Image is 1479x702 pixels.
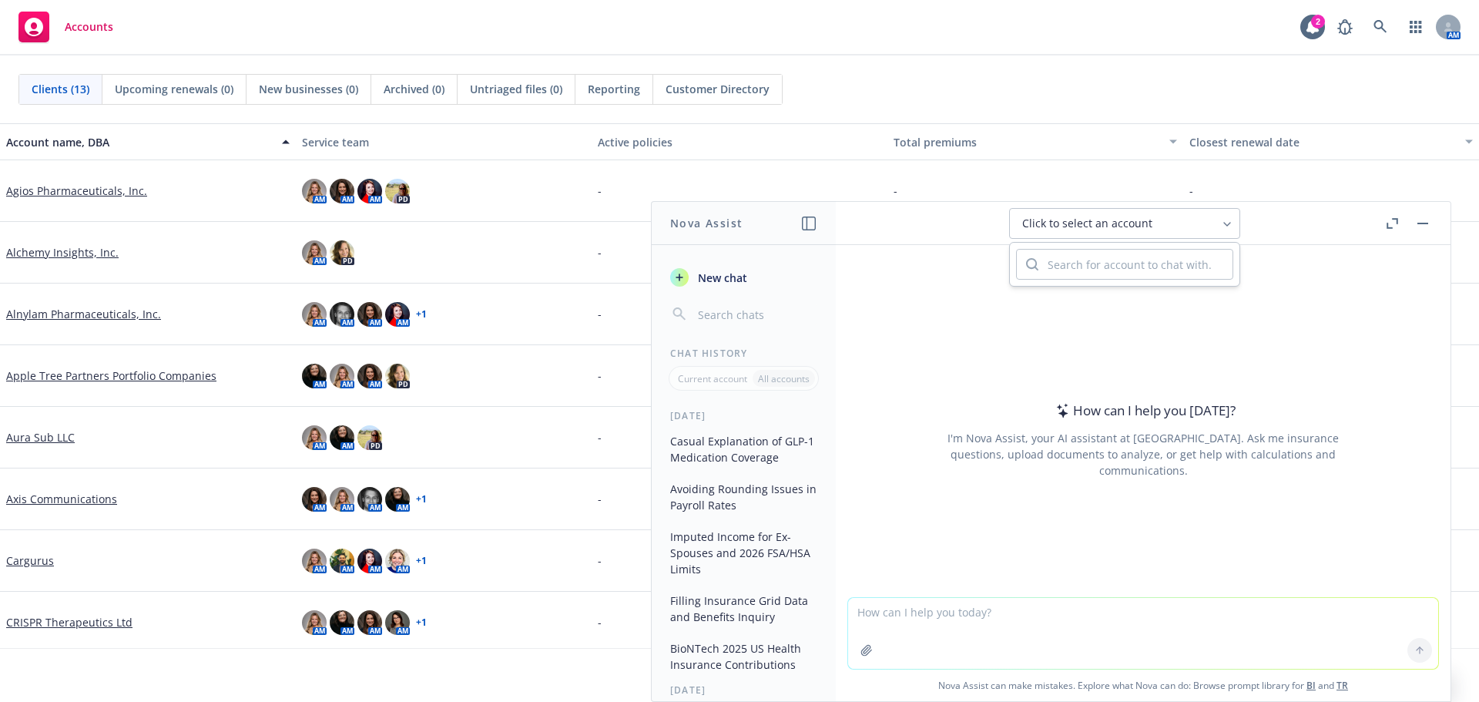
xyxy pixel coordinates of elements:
[6,306,161,322] a: Alnylam Pharmaceuticals, Inc.
[6,134,273,150] div: Account name, DBA
[664,524,823,582] button: Imputed Income for Ex-Spouses and 2026 FSA/HSA Limits
[1189,134,1456,150] div: Closest renewal date
[894,183,897,199] span: -
[666,81,770,97] span: Customer Directory
[357,179,382,203] img: photo
[1330,12,1360,42] a: Report a Bug
[678,372,747,385] p: Current account
[598,134,881,150] div: Active policies
[1365,12,1396,42] a: Search
[670,215,743,231] h1: Nova Assist
[357,487,382,512] img: photo
[357,364,382,388] img: photo
[664,428,823,470] button: Casual Explanation of GLP-1 Medication Coverage
[6,614,132,630] a: CRISPR Therapeutics Ltd
[385,302,410,327] img: photo
[6,553,54,569] a: Cargurus
[695,304,817,325] input: Search chats
[65,21,113,33] span: Accounts
[1009,208,1240,239] button: Click to select an account
[357,425,382,450] img: photo
[6,491,117,507] a: Axis Communications
[592,123,887,160] button: Active policies
[302,240,327,265] img: photo
[259,81,358,97] span: New businesses (0)
[296,123,592,160] button: Service team
[385,487,410,512] img: photo
[6,183,147,199] a: Agios Pharmaceuticals, Inc.
[598,368,602,384] span: -
[330,364,354,388] img: photo
[1336,679,1348,692] a: TR
[6,429,75,445] a: Aura Sub LLC
[302,134,585,150] div: Service team
[330,179,354,203] img: photo
[302,610,327,635] img: photo
[385,549,410,573] img: photo
[470,81,562,97] span: Untriaged files (0)
[598,491,602,507] span: -
[842,670,1444,701] span: Nova Assist can make mistakes. Explore what Nova can do: Browse prompt library for and
[357,549,382,573] img: photo
[664,636,823,677] button: BioNTech 2025 US Health Insurance Contributions
[302,487,327,512] img: photo
[598,244,602,260] span: -
[664,264,823,291] button: New chat
[887,123,1183,160] button: Total premiums
[330,610,354,635] img: photo
[1022,216,1152,231] span: Click to select an account
[357,302,382,327] img: photo
[598,614,602,630] span: -
[588,81,640,97] span: Reporting
[330,549,354,573] img: photo
[598,429,602,445] span: -
[1038,250,1232,279] input: Search for account to chat with...
[416,310,427,319] a: + 1
[1400,12,1431,42] a: Switch app
[330,240,354,265] img: photo
[302,364,327,388] img: photo
[1306,679,1316,692] a: BI
[302,179,327,203] img: photo
[1183,123,1479,160] button: Closest renewal date
[385,179,410,203] img: photo
[357,610,382,635] img: photo
[598,553,602,569] span: -
[32,81,89,97] span: Clients (13)
[384,81,444,97] span: Archived (0)
[302,549,327,573] img: photo
[416,495,427,504] a: + 1
[598,306,602,322] span: -
[12,5,119,49] a: Accounts
[385,610,410,635] img: photo
[1051,401,1236,421] div: How can I help you [DATE]?
[6,244,119,260] a: Alchemy Insights, Inc.
[652,347,836,360] div: Chat History
[416,556,427,566] a: + 1
[330,487,354,512] img: photo
[758,372,810,385] p: All accounts
[115,81,233,97] span: Upcoming renewals (0)
[330,302,354,327] img: photo
[416,618,427,627] a: + 1
[652,409,836,422] div: [DATE]
[652,684,836,697] div: [DATE]
[330,425,354,450] img: photo
[6,368,216,384] a: Apple Tree Partners Portfolio Companies
[927,430,1360,479] div: I'm Nova Assist, your AI assistant at [GEOGRAPHIC_DATA]. Ask me insurance questions, upload docum...
[302,302,327,327] img: photo
[894,134,1160,150] div: Total premiums
[1311,15,1325,29] div: 2
[302,425,327,450] img: photo
[1189,183,1193,199] span: -
[695,270,747,286] span: New chat
[385,364,410,388] img: photo
[1026,258,1038,270] svg: Search
[664,588,823,630] button: Filling Insurance Grid Data and Benefits Inquiry
[598,183,602,199] span: -
[664,476,823,518] button: Avoiding Rounding Issues in Payroll Rates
